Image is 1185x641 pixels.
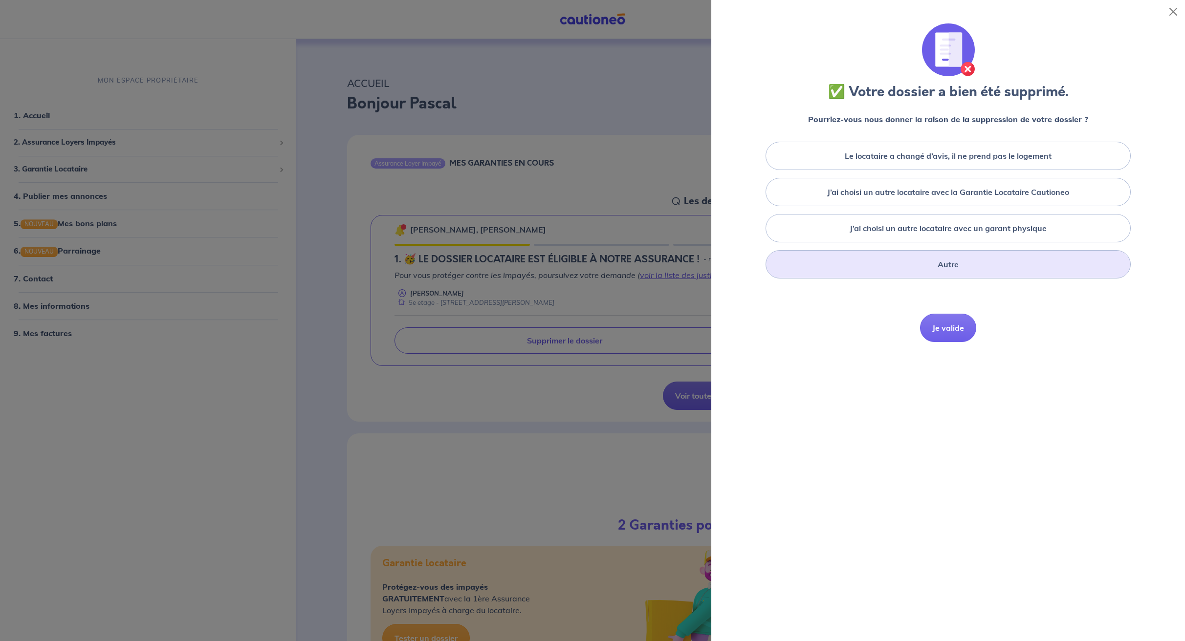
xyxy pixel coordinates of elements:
button: Je valide [920,314,976,342]
label: J’ai choisi un autre locataire avec la Garantie Locataire Cautioneo [827,186,1069,198]
img: illu_annulation_contrat.svg [922,23,975,76]
label: Autre [938,258,959,270]
label: J’ai choisi un autre locataire avec un garant physique [850,222,1047,234]
strong: Pourriez-vous nous donner la raison de la suppression de votre dossier ? [808,114,1088,124]
label: Le locataire a changé d’avis, il ne prend pas le logement [845,150,1052,162]
h3: ✅ Votre dossier a bien été supprimé. [828,84,1068,101]
button: Close [1165,4,1181,20]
